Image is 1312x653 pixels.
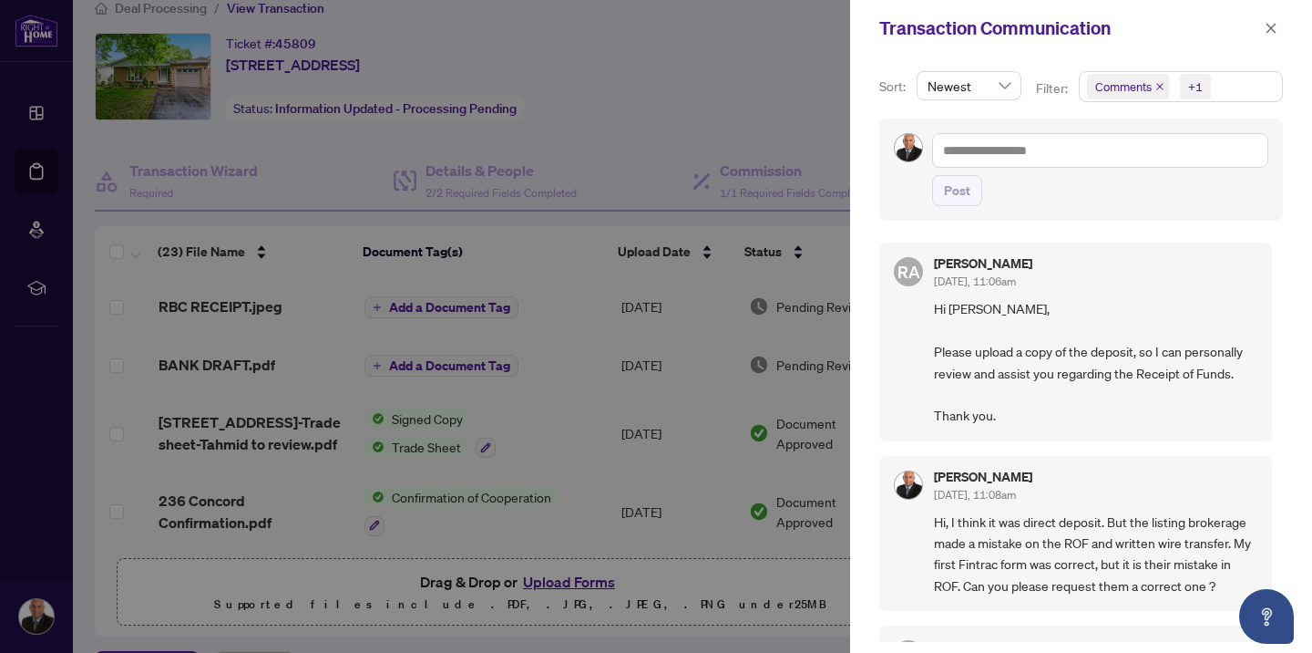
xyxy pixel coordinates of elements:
span: RA [897,259,920,285]
h5: [PERSON_NAME] [934,257,1032,270]
div: +1 [1188,78,1203,96]
p: Sort: [879,77,909,97]
button: Post [932,175,982,206]
span: Hi [PERSON_NAME], Please upload a copy of the deposit, so I can personally review and assist you ... [934,298,1257,426]
span: Hi, I think it was direct deposit. But the listing brokerage made a mistake on the ROF and writte... [934,512,1257,597]
h5: [PERSON_NAME] [934,471,1032,483]
div: Transaction Communication [879,15,1259,42]
img: Profile Icon [895,134,922,161]
span: close [1155,82,1164,91]
span: [DATE], 11:06am [934,275,1016,288]
p: Filter: [1036,78,1071,98]
span: close [1265,22,1277,35]
span: Comments [1095,78,1152,96]
span: [DATE], 11:08am [934,488,1016,502]
span: Newest [928,72,1010,99]
button: Open asap [1239,589,1294,644]
img: Profile Icon [895,472,922,499]
h5: [PERSON_NAME] [934,640,1032,653]
span: Comments [1087,74,1169,99]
